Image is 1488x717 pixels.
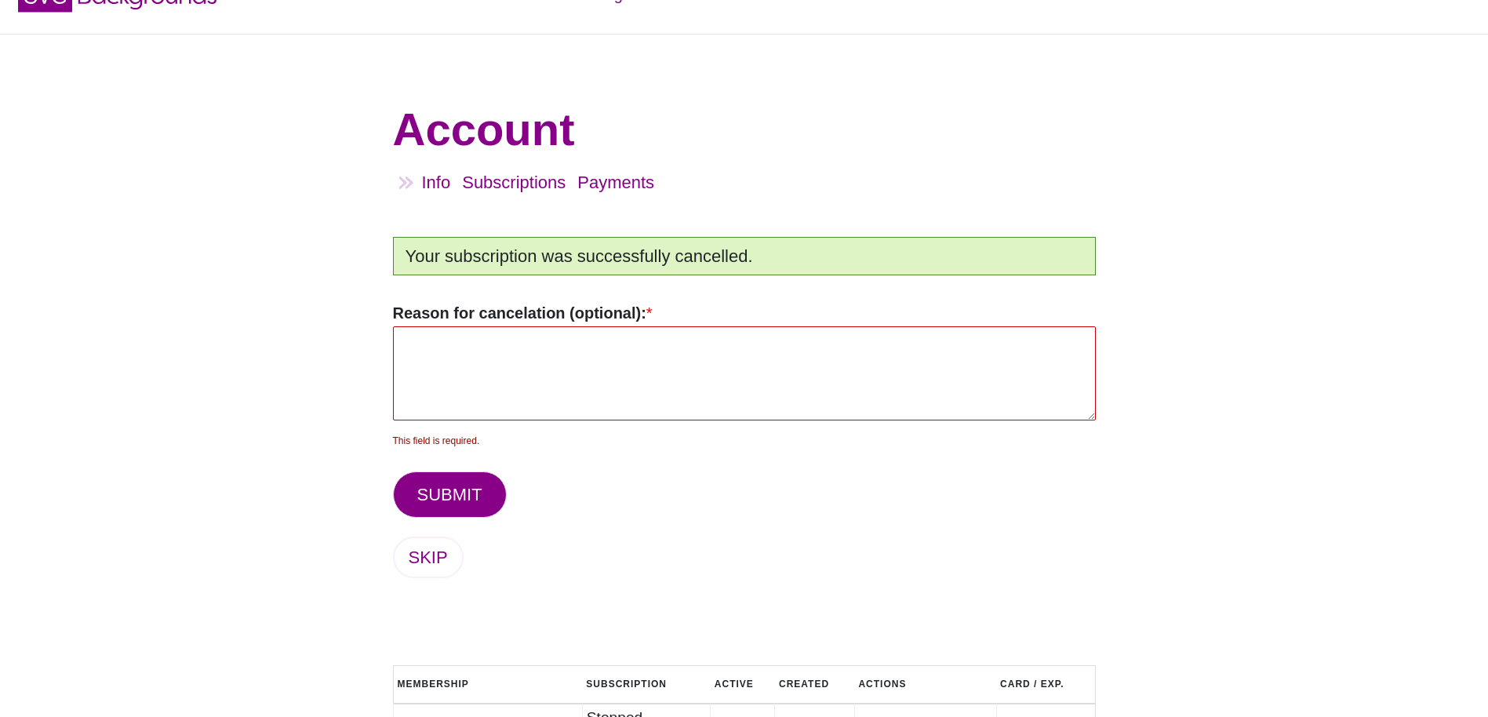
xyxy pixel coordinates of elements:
[393,102,1096,157] h1: Account
[582,665,711,703] th: Subscription
[462,173,566,192] a: Subscriptions
[393,237,1096,275] div: Your subscription was successfully cancelled.
[577,173,654,192] a: Payments
[393,303,1096,323] label: Reason for cancelation (optional):
[393,427,1096,456] label: This field is required.
[393,471,507,518] button: SUBMIT
[854,665,996,703] th: Actions
[775,665,854,703] th: Created
[422,173,451,192] a: Info
[711,665,775,703] th: Active
[996,665,1095,703] th: Card / Exp.
[393,168,1096,208] nav: Account Navigation
[393,537,464,578] a: SKIP
[393,665,582,703] th: Membership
